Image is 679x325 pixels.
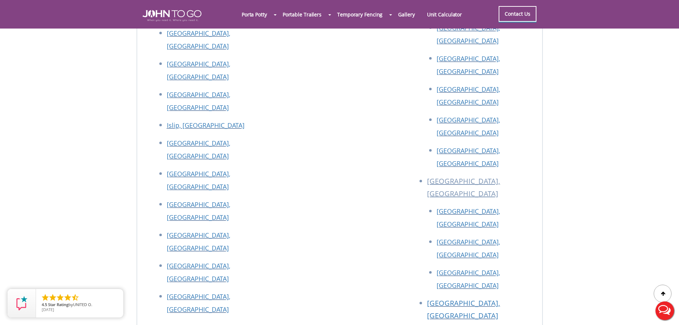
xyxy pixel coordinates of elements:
img: Review Rating [15,296,29,310]
a: Unit Calculator [421,7,468,22]
li: [GEOGRAPHIC_DATA], [GEOGRAPHIC_DATA] [427,175,535,205]
img: JOHN to go [143,10,201,21]
span: UNITED O. [73,302,92,307]
a: [GEOGRAPHIC_DATA], [GEOGRAPHIC_DATA] [167,169,230,191]
a: [GEOGRAPHIC_DATA], [GEOGRAPHIC_DATA] [167,292,230,314]
a: [GEOGRAPHIC_DATA], [GEOGRAPHIC_DATA] [437,146,500,168]
button: Live Chat [650,296,679,325]
a: [GEOGRAPHIC_DATA], [GEOGRAPHIC_DATA] [437,207,500,228]
li:  [41,293,50,302]
a: Islip, [GEOGRAPHIC_DATA] [167,121,245,130]
a: Temporary Fencing [331,7,389,22]
a: [GEOGRAPHIC_DATA], [GEOGRAPHIC_DATA] [167,60,230,81]
span: by [42,303,118,308]
a: Contact Us [499,6,536,22]
li:  [48,293,57,302]
a: [GEOGRAPHIC_DATA], [GEOGRAPHIC_DATA] [437,238,500,259]
a: [GEOGRAPHIC_DATA], [GEOGRAPHIC_DATA] [167,200,230,222]
a: [GEOGRAPHIC_DATA], [GEOGRAPHIC_DATA] [437,24,500,45]
span: [DATE] [42,307,54,312]
a: [GEOGRAPHIC_DATA], [GEOGRAPHIC_DATA] [437,54,500,76]
a: Gallery [392,7,421,22]
a: Porta Potty [236,7,273,22]
a: [GEOGRAPHIC_DATA], [GEOGRAPHIC_DATA] [437,268,500,290]
li:  [71,293,79,302]
a: [GEOGRAPHIC_DATA], [GEOGRAPHIC_DATA] [167,261,230,283]
span: Star Rating [48,302,68,307]
a: [GEOGRAPHIC_DATA], [GEOGRAPHIC_DATA] [427,298,500,320]
li:  [63,293,72,302]
a: [GEOGRAPHIC_DATA], [GEOGRAPHIC_DATA] [437,116,500,137]
a: [GEOGRAPHIC_DATA], [GEOGRAPHIC_DATA] [167,139,230,160]
a: Portable Trailers [277,7,328,22]
span: 4.5 [42,302,47,307]
a: [GEOGRAPHIC_DATA], [GEOGRAPHIC_DATA] [167,90,230,112]
a: [GEOGRAPHIC_DATA], [GEOGRAPHIC_DATA] [167,231,230,252]
a: [GEOGRAPHIC_DATA], [GEOGRAPHIC_DATA] [167,29,230,50]
li:  [56,293,65,302]
a: [GEOGRAPHIC_DATA], [GEOGRAPHIC_DATA] [437,85,500,106]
